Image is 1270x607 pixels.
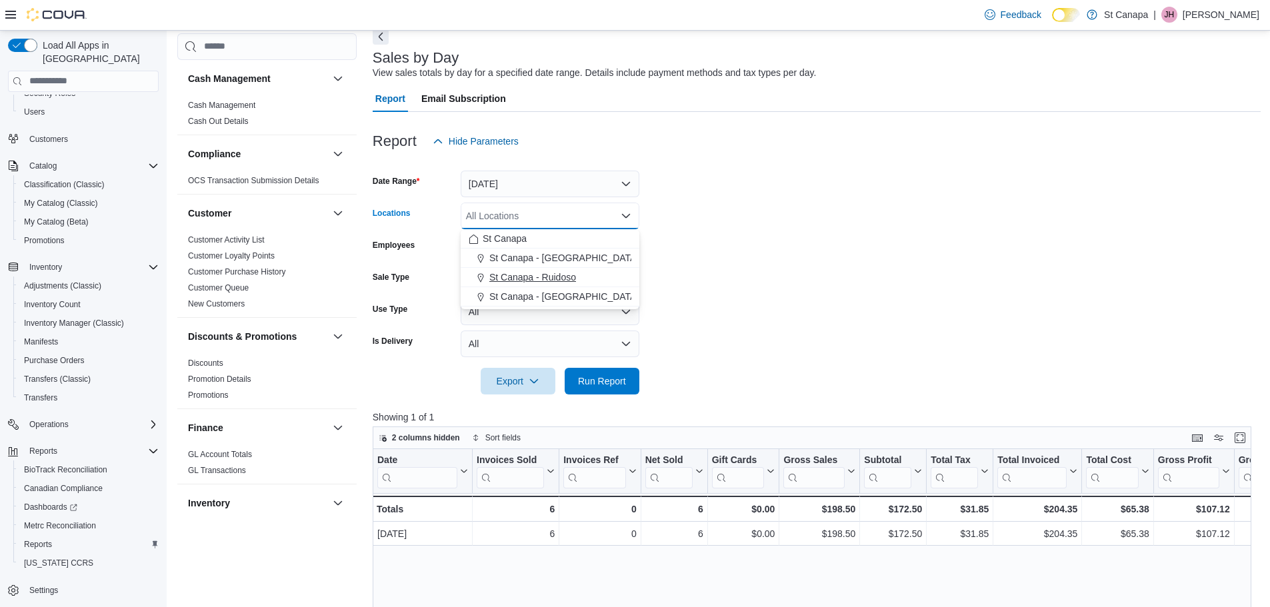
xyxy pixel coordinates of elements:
[24,374,91,384] span: Transfers (Classic)
[13,213,164,231] button: My Catalog (Beta)
[330,146,346,162] button: Compliance
[188,330,297,343] h3: Discounts & Promotions
[188,176,319,185] a: OCS Transaction Submission Details
[19,315,159,331] span: Inventory Manager (Classic)
[1086,454,1138,488] div: Total Cost
[24,416,74,432] button: Operations
[1158,454,1219,488] div: Gross Profit
[188,251,275,261] a: Customer Loyalty Points
[373,336,413,346] label: Is Delivery
[188,267,286,277] a: Customer Purchase History
[711,454,764,466] div: Gift Cards
[24,158,62,174] button: Catalog
[177,232,357,317] div: Customer
[188,101,255,110] a: Cash Management
[377,454,457,466] div: Date
[24,217,89,227] span: My Catalog (Beta)
[19,177,110,193] a: Classification (Classic)
[29,585,58,596] span: Settings
[188,450,252,459] a: GL Account Totals
[188,207,231,220] h3: Customer
[330,328,346,344] button: Discounts & Promotions
[931,454,989,488] button: Total Tax
[377,501,468,517] div: Totals
[29,134,68,145] span: Customers
[477,526,555,542] div: 6
[13,277,164,295] button: Adjustments (Classic)
[19,536,159,552] span: Reports
[13,194,164,213] button: My Catalog (Classic)
[19,214,159,230] span: My Catalog (Beta)
[979,1,1047,28] a: Feedback
[711,501,775,517] div: $0.00
[461,268,639,287] button: St Canapa - Ruidoso
[19,334,159,350] span: Manifests
[1052,8,1080,22] input: Dark Mode
[24,502,77,512] span: Dashboards
[3,415,164,434] button: Operations
[188,235,265,245] a: Customer Activity List
[19,278,107,294] a: Adjustments (Classic)
[461,171,639,197] button: [DATE]
[24,235,65,246] span: Promotions
[188,117,249,126] a: Cash Out Details
[373,240,415,251] label: Employees
[931,501,989,517] div: $31.85
[1086,501,1149,517] div: $65.38
[24,355,85,366] span: Purchase Orders
[24,582,63,598] a: Settings
[330,495,346,511] button: Inventory
[578,374,626,388] span: Run Report
[188,390,229,400] a: Promotions
[711,454,775,488] button: Gift Cards
[1086,526,1149,542] div: $65.38
[24,336,58,347] span: Manifests
[177,173,357,194] div: Compliance
[1158,501,1230,517] div: $107.12
[931,454,978,466] div: Total Tax
[461,330,639,357] button: All
[19,462,113,478] a: BioTrack Reconciliation
[188,358,223,368] a: Discounts
[373,410,1261,424] p: Showing 1 of 1
[373,272,409,283] label: Sale Type
[19,352,90,368] a: Purchase Orders
[461,229,639,306] div: Choose from the following options
[24,443,63,459] button: Reports
[645,454,692,488] div: Net Sold
[3,580,164,600] button: Settings
[19,233,159,249] span: Promotions
[711,454,764,488] div: Gift Card Sales
[19,214,94,230] a: My Catalog (Beta)
[177,97,357,135] div: Cash Management
[1183,7,1259,23] p: [PERSON_NAME]
[373,208,411,219] label: Locations
[188,207,327,220] button: Customer
[13,351,164,370] button: Purchase Orders
[19,334,63,350] a: Manifests
[19,555,159,571] span: Washington CCRS
[330,205,346,221] button: Customer
[19,462,159,478] span: BioTrack Reconciliation
[1158,454,1219,466] div: Gross Profit
[783,501,855,517] div: $198.50
[24,483,103,494] span: Canadian Compliance
[330,71,346,87] button: Cash Management
[19,499,83,515] a: Dashboards
[19,195,159,211] span: My Catalog (Classic)
[19,518,101,534] a: Metrc Reconciliation
[24,443,159,459] span: Reports
[377,454,457,488] div: Date
[931,454,978,488] div: Total Tax
[188,299,245,309] span: New Customers
[489,368,547,394] span: Export
[24,131,159,147] span: Customers
[19,390,159,406] span: Transfers
[645,454,703,488] button: Net Sold
[783,454,855,488] button: Gross Sales
[24,416,159,432] span: Operations
[13,231,164,250] button: Promotions
[621,211,631,221] button: Close list of options
[477,454,544,488] div: Invoices Sold
[461,299,639,325] button: All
